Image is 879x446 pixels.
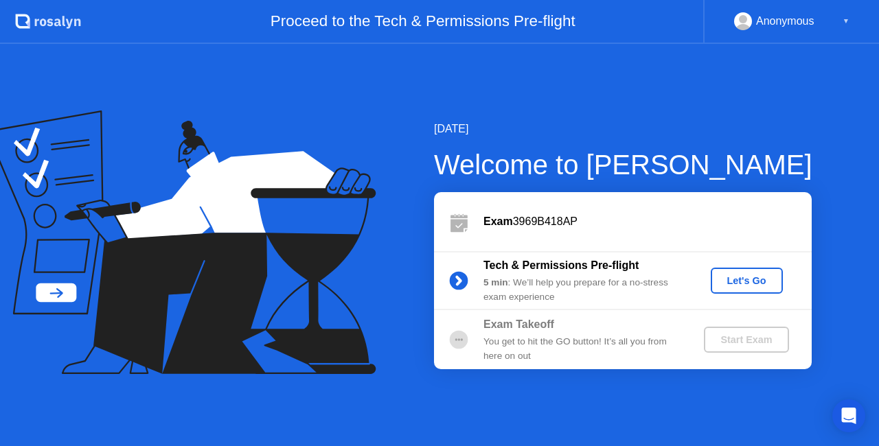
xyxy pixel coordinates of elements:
div: Anonymous [756,12,814,30]
div: Let's Go [716,275,777,286]
b: Exam [483,215,513,227]
button: Start Exam [704,327,788,353]
div: Welcome to [PERSON_NAME] [434,144,812,185]
b: Exam Takeoff [483,318,554,330]
div: You get to hit the GO button! It’s all you from here on out [483,335,681,363]
div: : We’ll help you prepare for a no-stress exam experience [483,276,681,304]
div: ▼ [843,12,849,30]
div: [DATE] [434,121,812,137]
div: Open Intercom Messenger [832,399,865,432]
div: 3969B418AP [483,213,812,230]
button: Let's Go [711,268,783,294]
b: 5 min [483,277,508,287]
div: Start Exam [709,334,783,345]
b: Tech & Permissions Pre-flight [483,259,639,271]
